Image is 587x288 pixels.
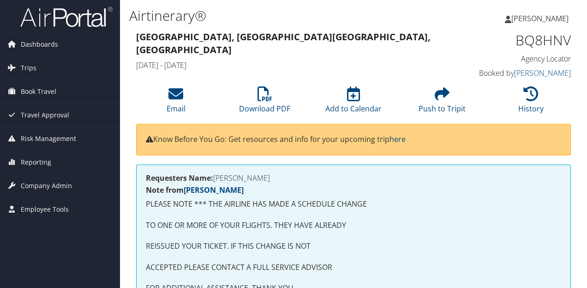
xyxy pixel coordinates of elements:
h4: [PERSON_NAME] [146,174,561,182]
a: [PERSON_NAME] [505,5,578,32]
a: here [389,134,406,144]
p: TO ONE OR MORE OF YOUR FLIGHTS. THEY HAVE ALREADY [146,220,561,232]
p: Know Before You Go: Get resources and info for your upcoming trip [146,134,561,146]
h1: BQ8HNV [473,31,571,50]
span: Employee Tools [21,198,69,221]
span: Risk Management [21,127,76,150]
strong: [GEOGRAPHIC_DATA], [GEOGRAPHIC_DATA] [GEOGRAPHIC_DATA], [GEOGRAPHIC_DATA] [136,31,431,56]
h1: Airtinerary® [129,6,428,25]
a: Push to Tripit [419,92,466,114]
h4: Booked by [473,68,571,78]
span: Company Admin [21,174,72,197]
a: [PERSON_NAME] [184,185,244,195]
strong: Note from [146,185,244,195]
h4: Agency Locator [473,54,571,64]
a: Add to Calendar [325,92,382,114]
p: REISSUED YOUR TICKET. IF THIS CHANGE IS NOT [146,240,561,252]
a: History [518,92,544,114]
strong: Requesters Name: [146,173,213,183]
h4: [DATE] - [DATE] [136,60,459,70]
span: Dashboards [21,33,58,56]
img: airportal-logo.png [20,6,113,28]
span: Trips [21,56,36,80]
span: [PERSON_NAME] [511,13,569,24]
a: Download PDF [239,92,290,114]
span: Reporting [21,151,51,174]
span: Travel Approval [21,104,69,127]
p: ACCEPTED PLEASE CONTACT A FULL SERVICE ADVISOR [146,262,561,274]
a: Email [167,92,186,114]
p: PLEASE NOTE *** THE AIRLINE HAS MADE A SCHEDULE CHANGE [146,198,561,210]
a: [PERSON_NAME] [514,68,571,78]
span: Book Travel [21,80,56,103]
